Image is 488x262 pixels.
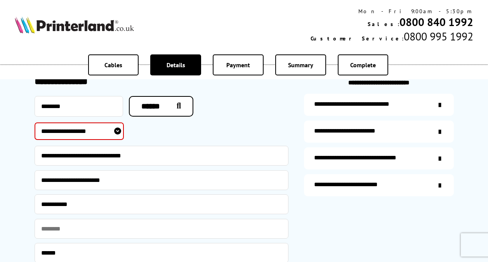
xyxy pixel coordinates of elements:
[304,174,454,196] a: secure-website
[404,29,473,44] span: 0800 995 1992
[304,147,454,169] a: additional-cables
[104,61,122,69] span: Cables
[304,121,454,143] a: items-arrive
[368,21,399,28] span: Sales:
[288,61,313,69] span: Summary
[304,94,454,116] a: additional-ink
[167,61,185,69] span: Details
[399,15,473,29] a: 0800 840 1992
[226,61,250,69] span: Payment
[350,61,376,69] span: Complete
[311,8,473,15] div: Mon - Fri 9:00am - 5:30pm
[311,35,404,42] span: Customer Service:
[15,16,134,33] img: Printerland Logo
